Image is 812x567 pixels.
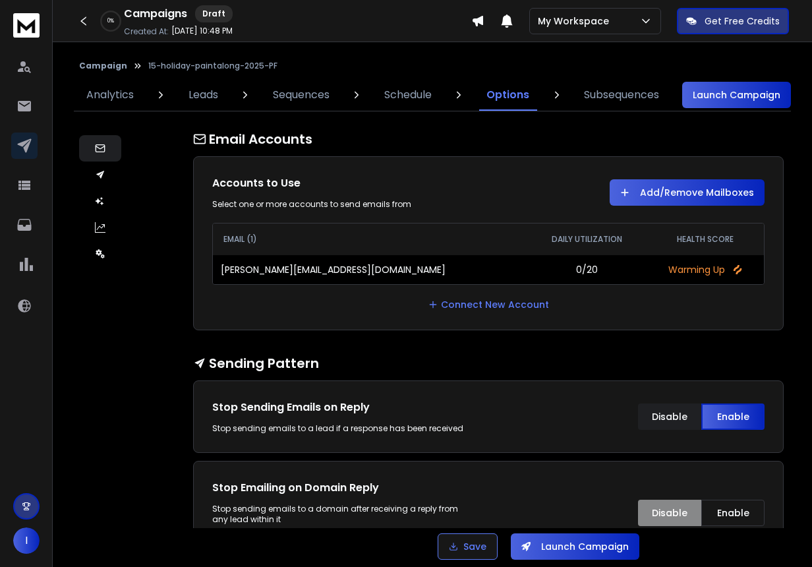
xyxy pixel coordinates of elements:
[124,6,187,22] h1: Campaigns
[13,527,40,554] button: I
[124,26,169,37] p: Created At:
[221,263,446,276] p: [PERSON_NAME][EMAIL_ADDRESS][DOMAIN_NAME]
[148,61,277,71] p: 15-holiday-paintalong-2025-PF
[213,224,527,255] th: EMAIL (1)
[701,500,765,526] button: Enable
[486,87,529,103] p: Options
[171,26,233,36] p: [DATE] 10:48 PM
[107,17,114,25] p: 0 %
[655,263,757,276] p: Warming Up
[212,199,475,210] div: Select one or more accounts to send emails from
[376,79,440,111] a: Schedule
[764,522,796,553] iframe: Intercom live chat
[212,504,475,546] p: Stop sending emails to a domain after receiving a reply from any lead within it
[188,87,218,103] p: Leads
[181,79,226,111] a: Leads
[212,400,475,415] h1: Stop Sending Emails on Reply
[682,82,791,108] button: Launch Campaign
[273,87,330,103] p: Sequences
[212,175,475,191] h1: Accounts to Use
[86,87,134,103] p: Analytics
[195,5,233,22] div: Draft
[478,79,537,111] a: Options
[79,61,127,71] button: Campaign
[78,79,142,111] a: Analytics
[701,403,765,430] button: Enable
[384,87,432,103] p: Schedule
[576,79,667,111] a: Subsequences
[428,298,549,311] a: Connect New Account
[212,423,475,434] div: Stop sending emails to a lead if a response has been received
[638,500,701,526] button: Disable
[13,13,40,38] img: logo
[193,130,784,148] h1: Email Accounts
[265,79,337,111] a: Sequences
[610,179,765,206] button: Add/Remove Mailboxes
[193,354,784,373] h1: Sending Pattern
[538,15,614,28] p: My Workspace
[212,480,475,496] h1: Stop Emailing on Domain Reply
[647,224,765,255] th: HEALTH SCORE
[527,255,647,284] td: 0/20
[638,403,701,430] button: Disable
[705,15,780,28] p: Get Free Credits
[511,533,639,560] button: Launch Campaign
[584,87,659,103] p: Subsequences
[438,533,498,560] button: Save
[677,8,789,34] button: Get Free Credits
[527,224,647,255] th: DAILY UTILIZATION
